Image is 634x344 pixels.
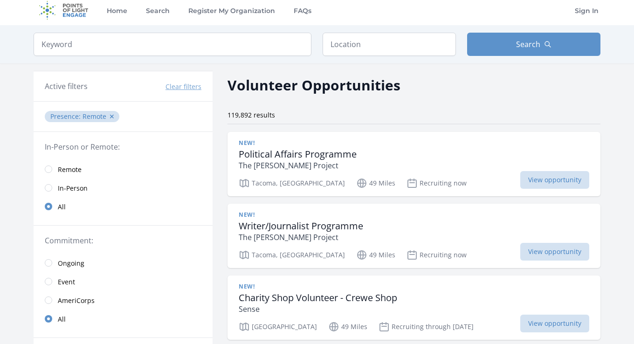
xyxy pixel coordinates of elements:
p: 49 Miles [356,249,395,261]
span: New! [239,139,255,147]
p: Tacoma, [GEOGRAPHIC_DATA] [239,249,345,261]
input: Location [323,33,456,56]
legend: Commitment: [45,235,201,246]
p: Sense [239,303,397,315]
a: In-Person [34,179,213,197]
span: View opportunity [520,243,589,261]
a: Event [34,272,213,291]
p: Tacoma, [GEOGRAPHIC_DATA] [239,178,345,189]
p: The [PERSON_NAME] Project [239,232,363,243]
input: Keyword [34,33,311,56]
a: Ongoing [34,254,213,272]
span: 119,892 results [227,110,275,119]
a: New! Charity Shop Volunteer - Crewe Shop Sense [GEOGRAPHIC_DATA] 49 Miles Recruiting through [DAT... [227,275,600,340]
p: The [PERSON_NAME] Project [239,160,357,171]
span: View opportunity [520,171,589,189]
span: Search [516,39,540,50]
a: AmeriCorps [34,291,213,310]
p: Recruiting now [407,178,467,189]
span: Ongoing [58,259,84,268]
p: Recruiting now [407,249,467,261]
button: Clear filters [165,82,201,91]
h3: Writer/Journalist Programme [239,220,363,232]
h3: Political Affairs Programme [239,149,357,160]
p: 49 Miles [356,178,395,189]
h3: Active filters [45,81,88,92]
span: AmeriCorps [58,296,95,305]
a: All [34,197,213,216]
h2: Volunteer Opportunities [227,75,400,96]
a: All [34,310,213,328]
span: Event [58,277,75,287]
span: In-Person [58,184,88,193]
span: Remote [58,165,82,174]
p: Recruiting through [DATE] [379,321,474,332]
span: Presence : [50,112,83,121]
span: All [58,315,66,324]
a: New! Writer/Journalist Programme The [PERSON_NAME] Project Tacoma, [GEOGRAPHIC_DATA] 49 Miles Rec... [227,204,600,268]
button: Search [467,33,600,56]
span: New! [239,283,255,290]
span: View opportunity [520,315,589,332]
p: [GEOGRAPHIC_DATA] [239,321,317,332]
span: New! [239,211,255,219]
h3: Charity Shop Volunteer - Crewe Shop [239,292,397,303]
span: All [58,202,66,212]
a: Remote [34,160,213,179]
span: Remote [83,112,106,121]
button: ✕ [109,112,115,121]
a: New! Political Affairs Programme The [PERSON_NAME] Project Tacoma, [GEOGRAPHIC_DATA] 49 Miles Rec... [227,132,600,196]
legend: In-Person or Remote: [45,141,201,152]
p: 49 Miles [328,321,367,332]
